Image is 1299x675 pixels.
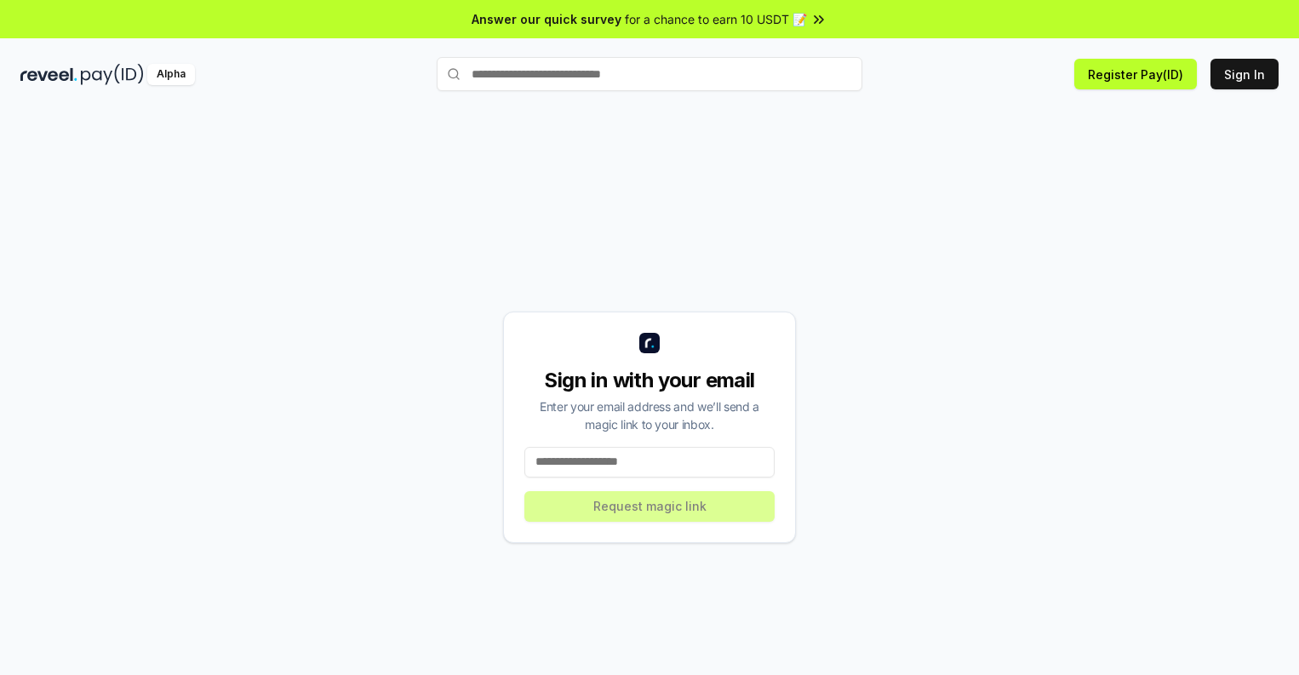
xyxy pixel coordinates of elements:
img: reveel_dark [20,64,77,85]
img: logo_small [639,333,660,353]
span: Answer our quick survey [472,10,621,28]
div: Alpha [147,64,195,85]
button: Sign In [1210,59,1279,89]
div: Enter your email address and we’ll send a magic link to your inbox. [524,398,775,433]
span: for a chance to earn 10 USDT 📝 [625,10,807,28]
div: Sign in with your email [524,367,775,394]
button: Register Pay(ID) [1074,59,1197,89]
img: pay_id [81,64,144,85]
